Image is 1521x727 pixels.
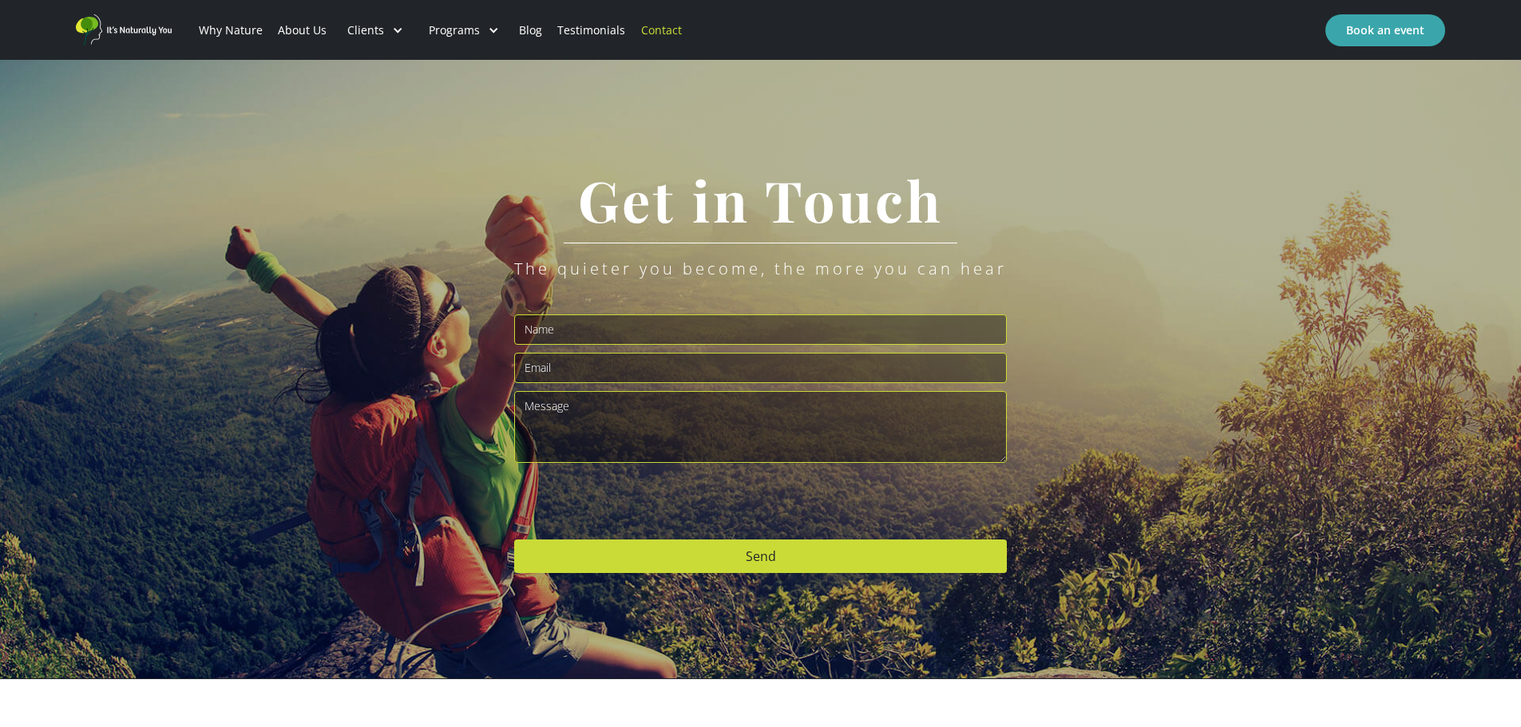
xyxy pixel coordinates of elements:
a: Testimonials [550,3,633,57]
h1: Get in Touch [554,169,968,231]
input: Email [514,353,1007,383]
form: Email Form [514,314,1007,573]
a: Contact [633,3,689,57]
input: Send [514,539,1007,573]
a: Why Nature [191,3,270,57]
a: Book an event [1325,14,1445,46]
a: About Us [270,3,334,57]
a: home [76,14,172,45]
div: Clients [335,3,416,57]
div: Programs [416,3,512,57]
input: Name [514,314,1007,345]
div: Programs [429,22,480,38]
iframe: reCAPTCHA [514,471,757,533]
div: The quieter you become, the more you can hear [514,259,1007,279]
a: Blog [512,3,550,57]
div: Clients [347,22,384,38]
